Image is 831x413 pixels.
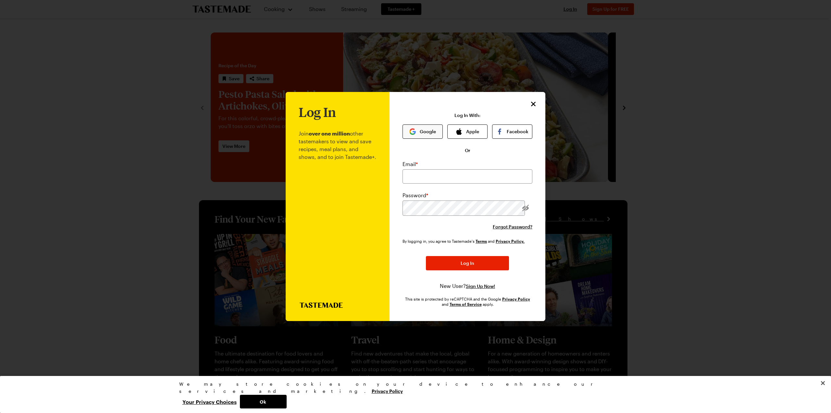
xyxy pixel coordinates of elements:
button: Apple [447,124,488,139]
b: over one million [309,130,350,136]
span: Log In [461,260,474,266]
button: Google [403,124,443,139]
button: Log In [426,256,509,270]
a: Tastemade Terms of Service [476,238,487,244]
a: Google Terms of Service [450,301,482,307]
label: Email [403,160,418,168]
h1: Log In [299,105,336,119]
p: Log In With: [454,113,480,118]
span: New User? [440,283,466,289]
div: We may store cookies on your device to enhance our services and marketing. [179,381,647,395]
button: Forgot Password? [493,224,532,230]
span: Or [465,147,470,154]
p: Join other tastemakers to view and save recipes, meal plans, and shows, and to join Tastemade+. [299,119,377,303]
button: Ok [240,395,287,408]
button: Sign Up Now! [466,283,495,290]
button: Facebook [492,124,532,139]
label: Password [403,191,428,199]
button: Your Privacy Choices [179,395,240,408]
div: Privacy [179,381,647,408]
div: By logging in, you agree to Tastemade's and [403,238,527,244]
div: This site is protected by reCAPTCHA and the Google and apply. [403,296,532,307]
button: Close [816,376,830,390]
button: Close [529,100,538,108]
a: Google Privacy Policy [502,296,530,302]
a: Tastemade Privacy Policy [496,238,525,244]
a: More information about your privacy, opens in a new tab [372,388,403,394]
